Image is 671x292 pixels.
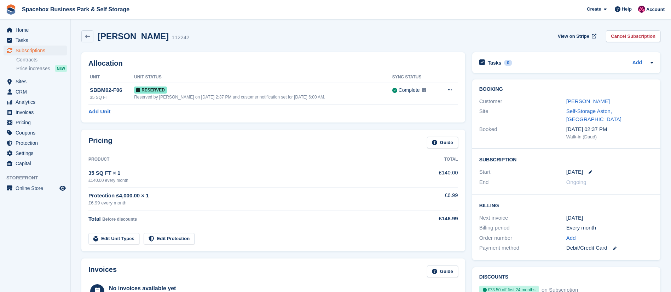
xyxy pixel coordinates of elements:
[566,125,653,133] div: [DATE] 02:37 PM
[566,133,653,141] div: Walk-in (Daud)
[16,65,67,72] a: Price increases NEW
[16,183,58,193] span: Online Store
[401,165,458,187] td: £140.00
[134,94,392,100] div: Reserved by [PERSON_NAME] on [DATE] 2:37 PM and customer notification set for [DATE] 6:00 AM.
[479,214,566,222] div: Next invoice
[16,107,58,117] span: Invoices
[622,6,632,13] span: Help
[479,178,566,186] div: End
[479,87,653,92] h2: Booking
[16,46,58,55] span: Subscriptions
[16,118,58,127] span: Pricing
[401,215,458,223] div: £146.99
[566,168,583,176] time: 2025-11-01 01:00:00 UTC
[58,184,67,192] a: Preview store
[4,107,67,117] a: menu
[16,138,58,148] span: Protection
[88,199,401,207] div: £6.99 every month
[479,156,653,163] h2: Subscription
[479,244,566,252] div: Payment method
[638,6,645,13] img: Avishka Chauhan
[646,6,665,13] span: Account
[88,59,458,67] h2: Allocation
[90,86,134,94] div: SBBM02-F06
[134,87,167,94] span: Reserved
[566,224,653,232] div: Every month
[6,174,70,181] span: Storefront
[422,88,426,92] img: icon-info-grey-7440780725fd019a000dd9b08b2336e03edf1995a4989e88bcd33f0948082b44.svg
[55,65,67,72] div: NEW
[401,187,458,210] td: £6.99
[88,177,401,184] div: £140.00 every month
[16,148,58,158] span: Settings
[16,77,58,87] span: Sites
[88,169,401,177] div: 35 SQ FT × 1
[19,4,132,15] a: Spacebox Business Park & Self Storage
[4,118,67,127] a: menu
[392,72,438,83] th: Sync Status
[566,244,653,252] div: Debit/Credit Card
[16,56,67,63] a: Contracts
[587,6,601,13] span: Create
[88,266,117,277] h2: Invoices
[566,179,586,185] span: Ongoing
[16,25,58,35] span: Home
[504,60,512,66] div: 0
[16,159,58,168] span: Capital
[102,217,137,222] span: Before discounts
[4,77,67,87] a: menu
[4,159,67,168] a: menu
[479,125,566,140] div: Booked
[16,87,58,97] span: CRM
[632,59,642,67] a: Add
[98,31,169,41] h2: [PERSON_NAME]
[172,34,189,42] div: 112242
[4,128,67,138] a: menu
[427,137,458,148] a: Guide
[558,33,589,40] span: View on Stripe
[566,108,621,122] a: Self-Storage Aston, [GEOGRAPHIC_DATA]
[88,137,112,148] h2: Pricing
[555,30,598,42] a: View on Stripe
[479,224,566,232] div: Billing period
[479,202,653,209] h2: Billing
[16,128,58,138] span: Coupons
[4,87,67,97] a: menu
[4,138,67,148] a: menu
[566,214,653,222] div: [DATE]
[88,233,139,245] a: Edit Unit Types
[479,234,566,242] div: Order number
[479,107,566,123] div: Site
[16,35,58,45] span: Tasks
[88,192,401,200] div: Protection £4,000.00 × 1
[488,60,502,66] h2: Tasks
[88,72,134,83] th: Unit
[88,154,401,165] th: Product
[4,46,67,55] a: menu
[88,216,101,222] span: Total
[144,233,195,245] a: Edit Protection
[606,30,660,42] a: Cancel Subscription
[479,97,566,106] div: Customer
[4,183,67,193] a: menu
[6,4,16,15] img: stora-icon-8386f47178a22dfd0bd8f6a31ec36ba5ce8667c1dd55bd0f319d3a0aa187defe.svg
[4,25,67,35] a: menu
[566,234,576,242] a: Add
[399,87,420,94] div: Complete
[88,108,110,116] a: Add Unit
[134,72,392,83] th: Unit Status
[16,65,50,72] span: Price increases
[4,97,67,107] a: menu
[427,266,458,277] a: Guide
[90,94,134,101] div: 35 SQ FT
[16,97,58,107] span: Analytics
[479,274,653,280] h2: Discounts
[566,98,610,104] a: [PERSON_NAME]
[4,35,67,45] a: menu
[4,148,67,158] a: menu
[401,154,458,165] th: Total
[479,168,566,176] div: Start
